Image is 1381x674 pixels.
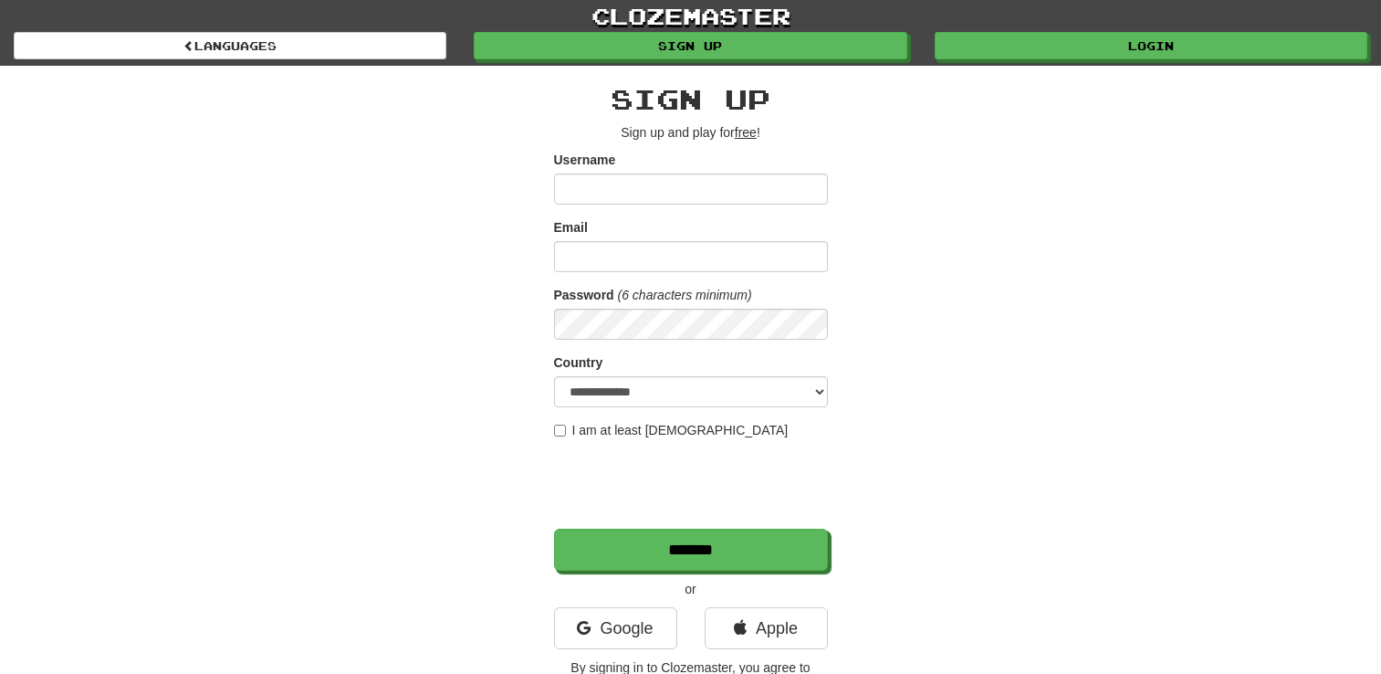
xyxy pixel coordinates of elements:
[554,123,828,142] p: Sign up and play for !
[554,84,828,114] h2: Sign up
[705,607,828,649] a: Apple
[554,448,832,520] iframe: reCAPTCHA
[554,218,588,237] label: Email
[554,353,603,372] label: Country
[618,288,752,302] em: (6 characters minimum)
[554,425,566,437] input: I am at least [DEMOGRAPHIC_DATA]
[14,32,446,59] a: Languages
[554,580,828,598] p: or
[554,286,614,304] label: Password
[554,607,677,649] a: Google
[554,421,789,439] label: I am at least [DEMOGRAPHIC_DATA]
[935,32,1367,59] a: Login
[735,125,757,140] u: free
[554,151,616,169] label: Username
[474,32,906,59] a: Sign up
